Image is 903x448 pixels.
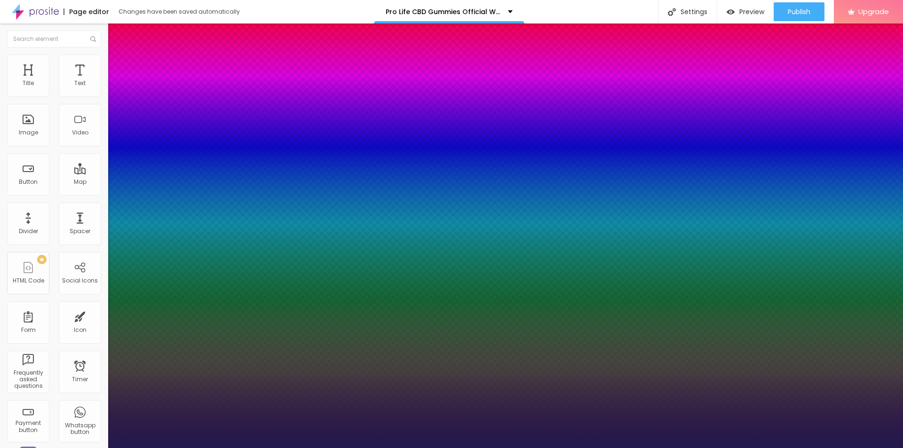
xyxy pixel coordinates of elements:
span: Upgrade [858,8,889,16]
div: Divider [19,228,38,235]
div: Frequently asked questions [9,369,47,390]
div: Timer [72,376,88,383]
button: Publish [774,2,824,21]
div: Page editor [63,8,109,15]
span: Publish [788,8,810,16]
div: Button [19,179,38,185]
div: Image [19,129,38,136]
div: Social Icons [62,277,98,284]
div: Form [21,327,36,333]
p: Pro Life CBD Gummies Official Website [386,8,501,15]
div: Spacer [70,228,90,235]
div: Payment button [9,420,47,433]
div: Title [23,80,34,86]
div: Video [72,129,88,136]
img: Icone [668,8,676,16]
div: Text [74,80,86,86]
img: view-1.svg [727,8,735,16]
img: Icone [90,36,96,42]
div: HTML Code [13,277,44,284]
input: Search element [7,31,101,47]
button: Preview [717,2,774,21]
div: Icon [74,327,87,333]
span: Preview [739,8,764,16]
div: Map [74,179,87,185]
div: Changes have been saved automatically [119,9,240,15]
div: Whatsapp button [61,422,98,436]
